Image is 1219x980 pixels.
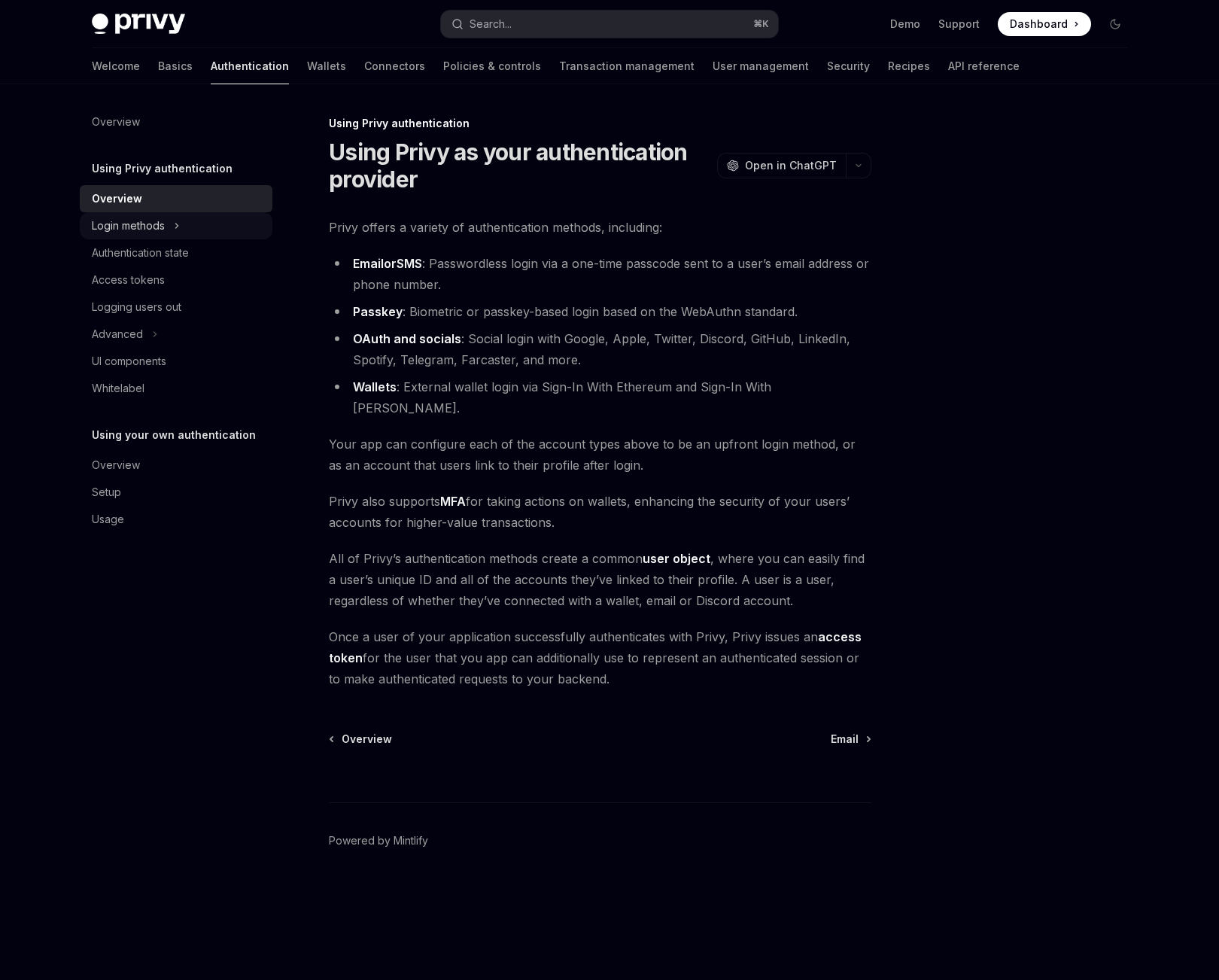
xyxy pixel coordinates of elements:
button: Advanced [80,321,272,348]
h1: Using Privy as your authentication provider [329,138,711,193]
a: Basics [158,48,193,84]
a: Recipes [888,48,930,84]
a: OAuth and socials [353,331,461,347]
a: Dashboard [998,12,1091,36]
a: UI components [80,348,272,375]
span: Once a user of your application successfully authenticates with Privy, Privy issues an for the us... [329,626,871,689]
span: Privy also supports for taking actions on wallets, enhancing the security of your users’ accounts... [329,491,871,533]
span: Open in ChatGPT [745,158,837,173]
a: Policies & controls [443,48,541,84]
a: Email [353,256,384,272]
a: Wallets [307,48,346,84]
div: UI components [92,352,166,370]
div: Advanced [92,325,143,343]
div: Login methods [92,217,165,235]
span: All of Privy’s authentication methods create a common , where you can easily find a user’s unique... [329,548,871,611]
div: Whitelabel [92,379,144,397]
a: Whitelabel [80,375,272,402]
div: Using Privy authentication [329,116,871,131]
h5: Using your own authentication [92,426,256,444]
button: Search...⌘K [441,11,778,38]
a: Authentication [211,48,289,84]
span: Privy offers a variety of authentication methods, including: [329,217,871,238]
a: User management [713,48,809,84]
a: SMS [397,256,422,272]
a: user object [643,551,710,567]
a: Overview [330,732,392,747]
h5: Using Privy authentication [92,160,233,178]
div: Authentication state [92,244,189,262]
a: Logging users out [80,294,272,321]
a: MFA [440,494,466,510]
span: Your app can configure each of the account types above to be an upfront login method, or as an ac... [329,434,871,476]
a: Access tokens [80,266,272,294]
li: : External wallet login via Sign-In With Ethereum and Sign-In With [PERSON_NAME]. [329,376,871,418]
div: Usage [92,510,124,528]
span: ⌘ K [753,18,769,30]
li: : Biometric or passkey-based login based on the WebAuthn standard. [329,301,871,322]
div: Logging users out [92,298,181,316]
button: Toggle dark mode [1103,12,1127,36]
a: Demo [890,17,920,32]
div: Access tokens [92,271,165,289]
img: dark logo [92,14,185,35]
strong: or [353,256,422,272]
div: Overview [92,456,140,474]
a: Overview [80,452,272,479]
a: Overview [80,108,272,135]
a: API reference [948,48,1020,84]
a: Setup [80,479,272,506]
div: Setup [92,483,121,501]
button: Login methods [80,212,272,239]
a: Powered by Mintlify [329,833,428,848]
a: Email [831,732,870,747]
div: Overview [92,190,142,208]
a: Support [938,17,980,32]
a: Connectors [364,48,425,84]
div: Overview [92,113,140,131]
li: : Passwordless login via a one-time passcode sent to a user’s email address or phone number. [329,253,871,295]
a: Security [827,48,870,84]
a: Overview [80,185,272,212]
div: Search... [470,15,512,33]
a: Usage [80,506,272,533]
a: Welcome [92,48,140,84]
a: Passkey [353,304,403,320]
li: : Social login with Google, Apple, Twitter, Discord, GitHub, LinkedIn, Spotify, Telegram, Farcast... [329,328,871,370]
button: Open in ChatGPT [717,153,846,178]
span: Email [831,732,859,747]
span: Overview [342,732,392,747]
a: Authentication state [80,239,272,266]
a: Wallets [353,379,397,395]
a: Transaction management [559,48,695,84]
span: Dashboard [1010,17,1068,32]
